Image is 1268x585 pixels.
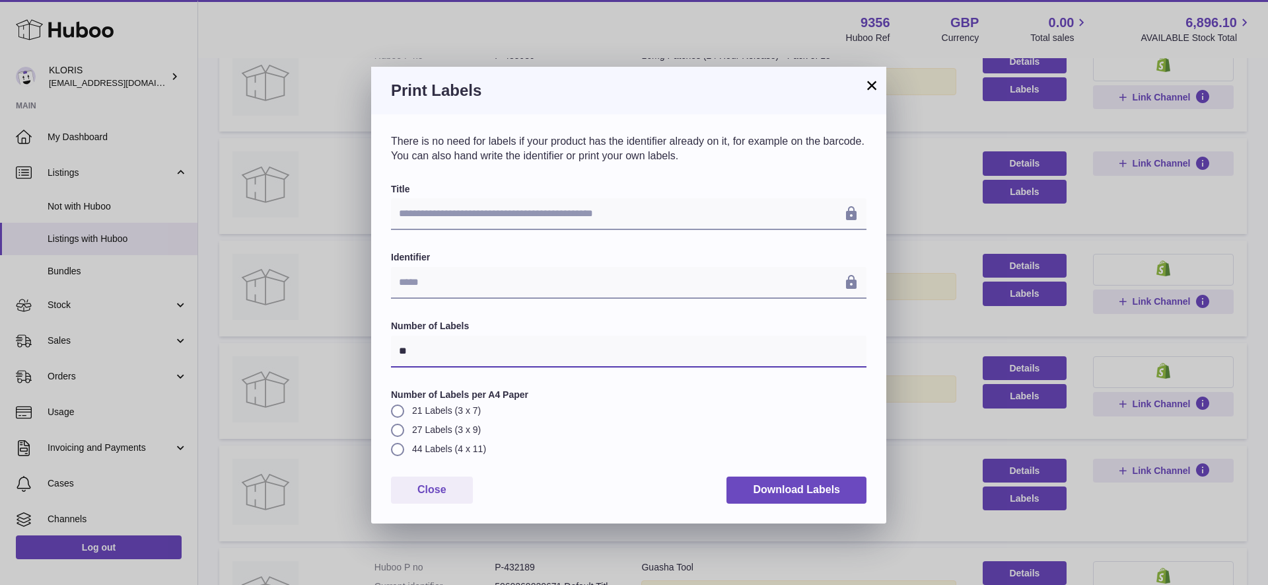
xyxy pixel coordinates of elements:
label: Number of Labels per A4 Paper [391,389,866,401]
label: Identifier [391,251,866,264]
label: 44 Labels (4 x 11) [391,443,866,455]
button: × [864,77,880,93]
button: Download Labels [726,477,866,504]
label: 27 Labels (3 x 9) [391,424,866,436]
button: Close [391,477,473,504]
label: 21 Labels (3 x 7) [391,405,866,417]
h3: Print Labels [391,80,866,101]
label: Number of Labels [391,320,866,332]
label: Title [391,183,866,196]
p: There is no need for labels if your product has the identifier already on it, for example on the ... [391,134,866,163]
